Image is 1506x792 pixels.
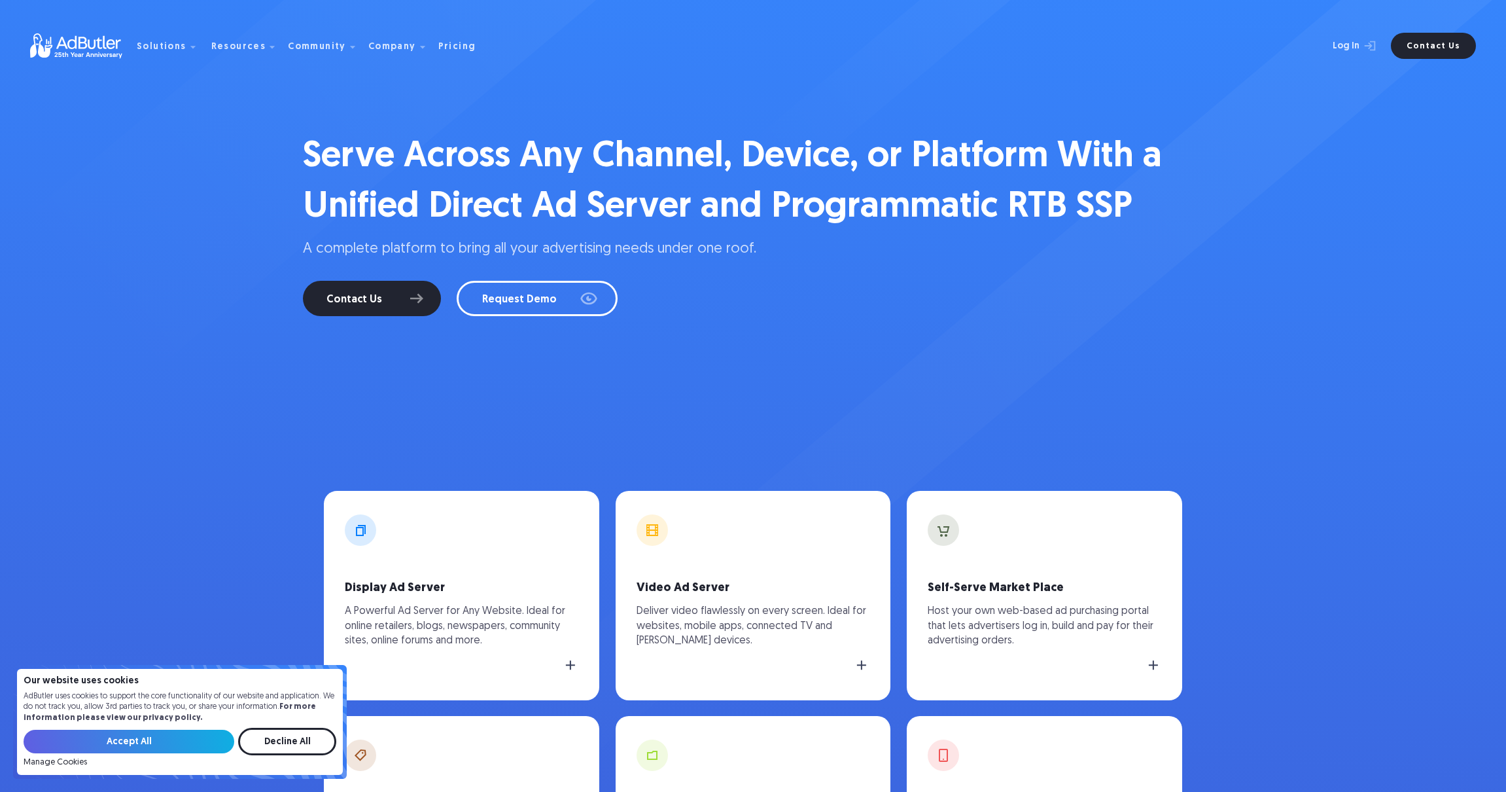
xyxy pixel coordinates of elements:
div: Solutions [137,43,186,52]
a: Manage Cookies [24,758,87,767]
input: Accept All [24,730,234,753]
a: Video Ad Server Deliver video flawlessly on every screen. Ideal for websites, mobile apps, connec... [616,491,891,700]
div: Community [288,43,346,52]
p: Deliver video flawlessly on every screen. Ideal for websites, mobile apps, connected TV and [PERS... [637,604,870,648]
div: Company [368,43,416,52]
div: Company [368,25,436,67]
a: Contact Us [1391,33,1476,59]
h3: Video Ad Server [637,580,870,596]
h4: Our website uses cookies [24,677,336,686]
a: Display Ad Server A Powerful Ad Server for Any Website. Ideal for online retailers, blogs, newspa... [324,491,599,700]
div: Pricing [438,43,476,52]
a: Self-Serve Market Place Host your own web-based ad purchasing portal that lets advertisers log in... [907,491,1182,700]
p: AdButler uses cookies to support the core functionality of our website and application. We do not... [24,691,336,724]
form: Email Form [24,728,336,767]
div: Solutions [137,25,206,67]
div: Resources [211,25,286,67]
a: Log In [1298,33,1383,59]
h3: Display Ad Server [345,580,578,596]
a: Pricing [438,40,487,52]
div: Community [288,25,366,67]
h1: Serve Across Any Channel, Device, or Platform With a Unified Direct Ad Server and Programmatic RT... [303,132,1203,233]
p: A Powerful Ad Server for Any Website. Ideal for online retailers, blogs, newspapers, community si... [345,604,578,648]
a: Request Demo [457,281,618,316]
div: Resources [211,43,266,52]
h3: Self-Serve Market Place [928,580,1161,596]
p: A complete platform to bring all your advertising needs under one roof. [303,240,1203,260]
p: Host your own web-based ad purchasing portal that lets advertisers log in, build and pay for thei... [928,604,1161,648]
input: Decline All [238,728,336,755]
a: Contact Us [303,281,441,316]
